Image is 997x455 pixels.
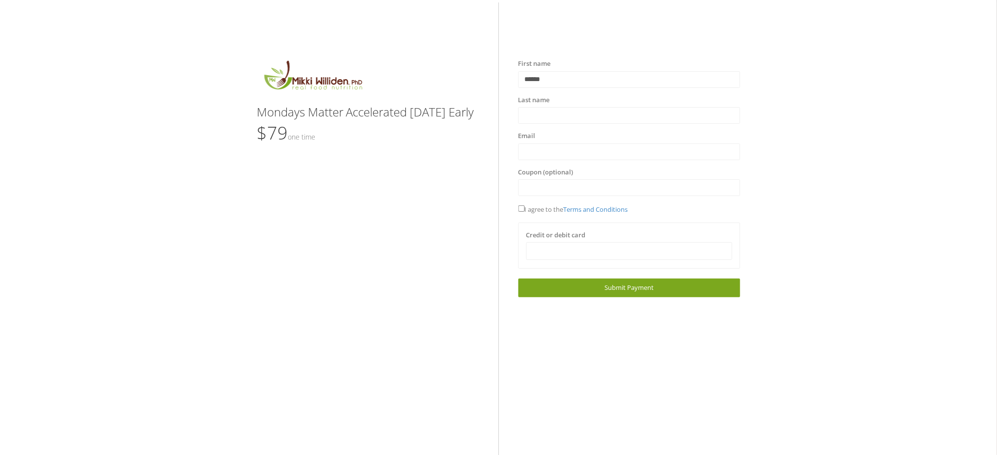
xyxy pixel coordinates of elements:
[526,230,586,240] label: Credit or debit card
[518,205,628,214] span: I agree to the
[257,121,315,145] span: $79
[518,131,536,141] label: Email
[288,132,315,142] small: One time
[533,247,726,256] iframe: Secure card payment input frame
[518,95,550,105] label: Last name
[518,59,551,69] label: First name
[257,106,479,118] h3: Mondays Matter Accelerated [DATE] Early
[518,168,574,177] label: Coupon (optional)
[564,205,628,214] a: Terms and Conditions
[257,59,369,96] img: MikkiLogoMain.png
[518,279,741,297] a: Submit Payment
[604,283,654,292] span: Submit Payment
